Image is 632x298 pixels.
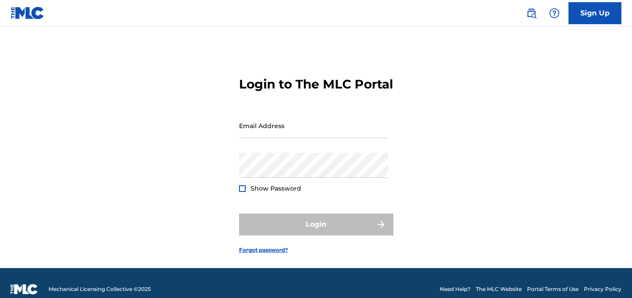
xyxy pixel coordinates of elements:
[440,285,471,293] a: Need Help?
[584,285,621,293] a: Privacy Policy
[568,2,621,24] a: Sign Up
[523,4,540,22] a: Public Search
[527,285,579,293] a: Portal Terms of Use
[588,256,632,298] iframe: Chat Widget
[549,8,560,18] img: help
[11,284,38,294] img: logo
[546,4,563,22] div: Help
[49,285,151,293] span: Mechanical Licensing Collective © 2025
[251,184,301,192] span: Show Password
[11,7,45,19] img: MLC Logo
[239,77,393,92] h3: Login to The MLC Portal
[239,246,288,254] a: Forgot password?
[476,285,522,293] a: The MLC Website
[526,8,537,18] img: search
